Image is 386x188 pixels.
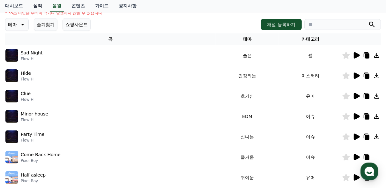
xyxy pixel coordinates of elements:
td: 유머 [279,86,342,106]
td: 즐거움 [216,147,279,167]
b: 채널톡 [55,126,65,130]
a: Creward1시간 전 네 감사합니다. 서비스에 대해 궁금하신 내용이 있으면 운영시간 상관없이 언제든지 고객센터로 문의주시면 확인하는대로 바로 답변드리겠습니다! 좋은 주말 보... [8,65,117,88]
p: * 35초 미만은 수익이 적거나 발생하지 않을 수 있습니다. [5,10,103,16]
td: 썰 [279,45,342,66]
td: 이슈 [279,147,342,167]
td: 긴장되는 [216,66,279,86]
img: music [5,130,18,143]
a: 채널톡이용중 [48,125,76,130]
span: 이용중 [55,126,76,130]
p: Pixel Boy [21,158,61,163]
td: 호기심 [216,86,279,106]
td: 슬픈 [216,45,279,66]
th: 카테고리 [279,33,342,45]
th: 테마 [216,33,279,45]
p: Come Back Home [21,151,61,158]
img: music [5,90,18,102]
span: [DATE] 오전 8:30부터 운영해요 [37,110,95,115]
p: Flow H [21,77,33,82]
div: 네 감사합니다. 서비스에 대해 궁금하신 내용이 있으면 운영시간 상관없이 언제든지 고객센터로 문의주시면 확인하는대로 바로 답변드리겠습니다! 좋은 주말 보내세요 :) [26,73,112,86]
div: 1시간 전 [50,68,65,73]
td: 귀여운 [216,167,279,188]
div: Creward [26,67,47,73]
th: 곡 [5,33,216,45]
span: 운영시간 보기 [84,51,110,57]
p: Hide [21,70,31,77]
span: 대화 [58,145,66,150]
p: 테마 [8,20,17,29]
img: music [5,171,18,184]
p: Flow H [21,117,48,122]
a: 메시지를 입력하세요. [9,92,115,108]
p: Flow H [21,138,45,143]
td: 이슈 [279,127,342,147]
img: music [5,110,18,123]
p: Flow H [21,97,33,102]
img: music [5,69,18,82]
p: Clue [21,90,31,97]
button: 즐겨찾기 [34,18,57,31]
td: 유머 [279,167,342,188]
button: 운영시간 보기 [81,50,117,58]
img: music [5,49,18,62]
td: EDM [216,106,279,127]
img: music [5,151,18,164]
p: Pixel Boy [21,178,46,184]
td: 이슈 [279,106,342,127]
a: 설정 [82,135,122,151]
a: 홈 [2,135,42,151]
span: 홈 [20,145,24,150]
td: 신나는 [216,127,279,147]
p: Half asleep [21,172,46,178]
button: 채널 등록하기 [261,19,302,30]
span: 메시지를 입력하세요. [13,97,59,103]
p: Flow H [21,56,42,61]
button: 테마 [5,18,29,31]
p: Minor house [21,111,48,117]
button: 쇼핑사운드 [63,18,91,31]
a: 대화 [42,135,82,151]
p: Sad Night [21,50,42,56]
p: Party Time [21,131,45,138]
span: 설정 [99,145,106,150]
td: 미스터리 [279,66,342,86]
h1: CReward [8,48,45,58]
